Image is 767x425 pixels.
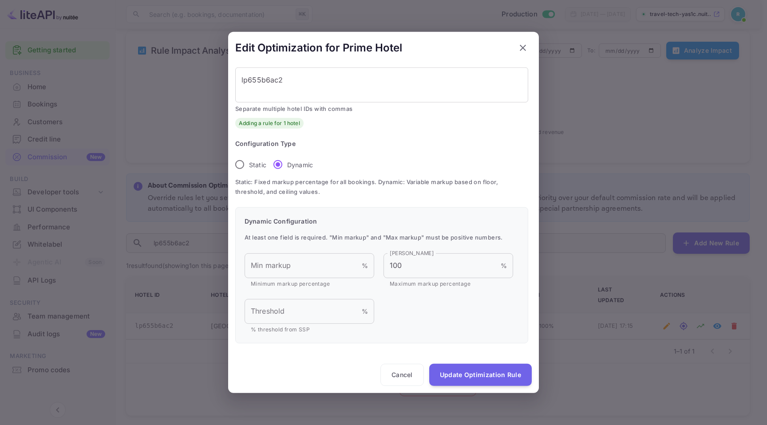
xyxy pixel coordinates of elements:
[235,139,296,148] legend: Configuration Type
[380,364,424,386] button: Cancel
[235,41,402,55] h5: Edit Optimization for Prime Hotel
[362,261,368,270] p: %
[245,216,519,226] p: Dynamic Configuration
[241,75,522,95] textarea: lp655b6ac2
[287,160,313,169] p: Dynamic
[390,249,434,257] label: [PERSON_NAME]
[251,325,368,334] p: % threshold from SSP
[249,160,266,169] span: Static
[245,233,519,243] span: At least one field is required. "Min markup" and "Max markup" must be positive numbers.
[251,279,368,288] p: Minimum markup percentage
[235,177,528,197] span: Static: Fixed markup percentage for all bookings. Dynamic: Variable markup based on floor, thresh...
[390,279,507,288] p: Maximum markup percentage
[245,253,362,278] input: 0
[362,307,368,316] p: %
[501,261,507,270] p: %
[235,119,304,127] span: Adding a rule for 1 hotel
[429,364,532,386] button: Update Optimization Rule
[235,104,528,114] span: Separate multiple hotel IDs with commas
[245,299,362,324] input: 0
[383,253,501,278] input: 0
